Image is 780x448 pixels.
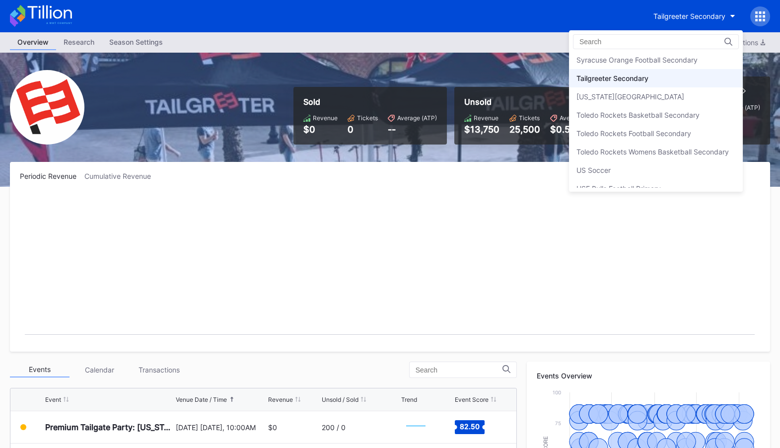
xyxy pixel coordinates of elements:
[576,56,698,64] div: Syracuse Orange Football Secondary
[576,148,729,156] div: Toledo Rockets Womens Basketball Secondary
[576,111,700,119] div: Toledo Rockets Basketball Secondary
[576,74,648,82] div: Tailgreeter Secondary
[576,129,691,138] div: Toledo Rockets Football Secondary
[576,166,611,174] div: US Soccer
[576,92,684,101] div: [US_STATE][GEOGRAPHIC_DATA]
[579,38,666,46] input: Search
[576,184,661,193] div: USF Bulls Football Primary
